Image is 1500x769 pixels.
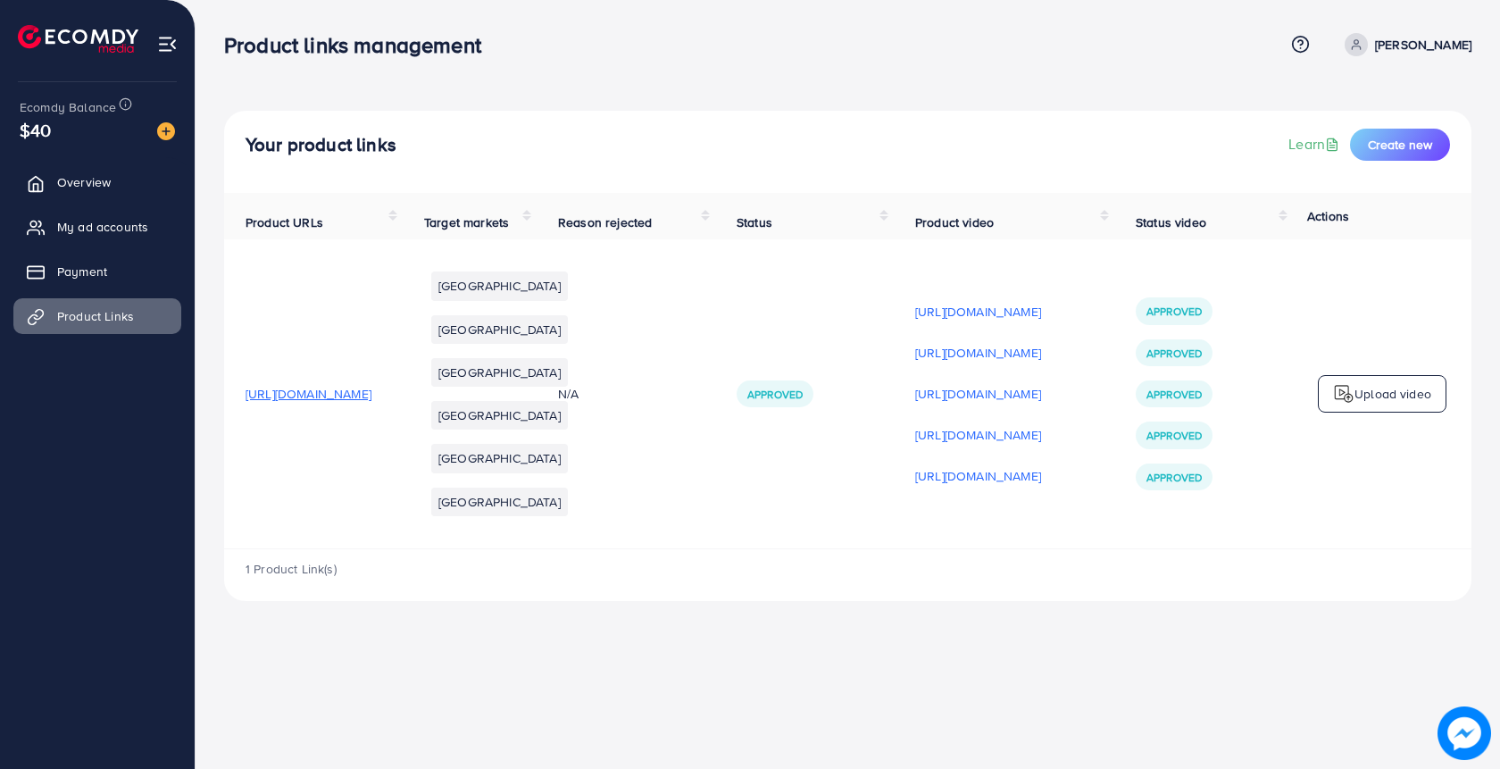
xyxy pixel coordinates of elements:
span: Create new [1368,136,1432,154]
li: [GEOGRAPHIC_DATA] [431,444,568,472]
p: [URL][DOMAIN_NAME] [915,342,1041,364]
li: [GEOGRAPHIC_DATA] [431,488,568,516]
h3: Product links management [224,32,496,58]
span: Payment [57,263,107,280]
li: [GEOGRAPHIC_DATA] [431,358,568,387]
a: Payment [13,254,181,289]
span: Actions [1307,207,1349,225]
span: Overview [57,173,111,191]
p: [URL][DOMAIN_NAME] [915,301,1041,322]
span: Approved [1146,387,1202,402]
a: [PERSON_NAME] [1337,33,1471,56]
span: Product video [915,213,994,231]
span: My ad accounts [57,218,148,236]
span: [URL][DOMAIN_NAME] [246,385,371,403]
span: Product URLs [246,213,323,231]
p: [URL][DOMAIN_NAME] [915,465,1041,487]
span: Approved [1146,346,1202,361]
span: 1 Product Link(s) [246,560,337,578]
img: image [1437,706,1491,760]
span: Reason rejected [558,213,652,231]
p: [URL][DOMAIN_NAME] [915,383,1041,405]
button: Create new [1350,129,1450,161]
span: Status [737,213,772,231]
span: N/A [558,385,579,403]
p: [URL][DOMAIN_NAME] [915,424,1041,446]
p: [PERSON_NAME] [1375,34,1471,55]
p: Upload video [1354,383,1431,405]
span: Approved [1146,304,1202,319]
span: $40 [20,117,51,143]
h4: Your product links [246,134,396,156]
img: image [157,122,175,140]
span: Approved [1146,428,1202,443]
li: [GEOGRAPHIC_DATA] [431,272,568,300]
li: [GEOGRAPHIC_DATA] [431,315,568,344]
span: Target markets [424,213,509,231]
img: logo [1333,383,1354,405]
img: logo [18,25,138,53]
span: Approved [747,387,803,402]
span: Status video [1136,213,1206,231]
a: My ad accounts [13,209,181,245]
li: [GEOGRAPHIC_DATA] [431,401,568,430]
a: Overview [13,164,181,200]
a: Product Links [13,298,181,334]
span: Product Links [57,307,134,325]
img: menu [157,34,178,54]
span: Ecomdy Balance [20,98,116,116]
a: Learn [1288,134,1343,155]
span: Approved [1146,470,1202,485]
